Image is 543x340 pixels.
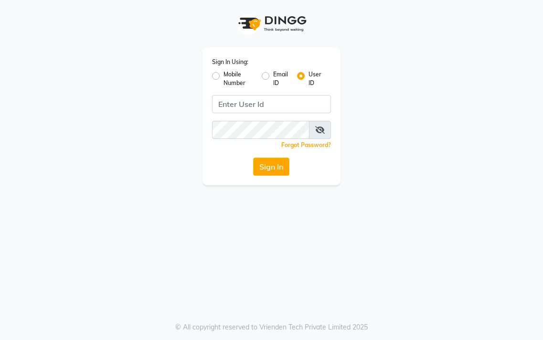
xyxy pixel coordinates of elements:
label: Sign In Using: [212,58,248,66]
button: Sign In [253,158,289,176]
label: User ID [309,70,323,87]
label: Email ID [273,70,289,87]
img: logo1.svg [233,10,309,38]
input: Username [212,95,331,113]
input: Username [212,121,310,139]
label: Mobile Number [224,70,254,87]
a: Forgot Password? [281,141,331,149]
